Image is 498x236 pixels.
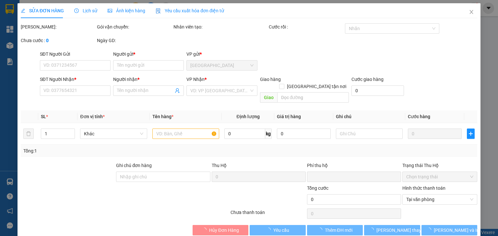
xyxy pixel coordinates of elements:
[269,23,344,30] div: Cước rồi :
[284,83,349,90] span: [GEOGRAPHIC_DATA] tận nơi
[351,77,384,82] label: Cước giao hàng
[113,51,184,58] div: Người gửi
[307,225,363,235] button: Thêm ĐH mới
[80,114,104,119] span: Đơn vị tính
[186,51,257,58] div: VP gửi
[273,227,289,234] span: Yêu cầu
[307,162,401,172] div: Phí thu hộ
[21,8,64,13] span: SỬA ĐƠN HÀNG
[467,129,475,139] button: plus
[40,76,111,83] div: SĐT Người Nhận
[236,114,259,119] span: Định lượng
[97,37,172,44] div: Ngày GD:
[193,225,249,235] button: Hủy Đơn Hàng
[317,228,325,232] span: loading
[186,77,205,82] span: VP Nhận
[406,195,473,204] span: Tại văn phòng
[277,92,349,103] input: Dọc đường
[190,61,253,70] span: Sài Gòn
[211,163,226,168] span: Thu Hộ
[369,228,376,232] span: loading
[108,8,145,13] span: Ảnh kiện hàng
[97,23,172,30] div: Gói vận chuyển:
[277,114,301,119] span: Giá trị hàng
[175,88,180,93] span: user-add
[74,8,97,13] span: Lịch sử
[152,114,173,119] span: Tên hàng
[307,185,328,191] span: Tổng cước
[406,172,473,182] span: Chọn trạng thái
[467,131,474,136] span: plus
[113,76,184,83] div: Người nhận
[21,37,96,44] div: Chưa cước :
[173,23,267,30] div: Nhân viên tạo:
[408,114,430,119] span: Cước hàng
[40,51,111,58] div: SĐT Người Gửi
[421,225,478,235] button: [PERSON_NAME] và In
[364,225,420,235] button: [PERSON_NAME] thay đổi
[265,129,272,139] span: kg
[325,227,352,234] span: Thêm ĐH mới
[266,228,273,232] span: loading
[23,129,34,139] button: delete
[74,8,79,13] span: clock-circle
[402,162,477,169] div: Trạng thái Thu Hộ
[260,77,280,82] span: Giao hàng
[469,9,474,15] span: close
[116,163,152,168] label: Ghi chú đơn hàng
[402,185,445,191] label: Hình thức thanh toán
[108,8,112,13] span: picture
[152,129,219,139] input: VD: Bàn, Ghế
[260,92,277,103] span: Giao
[376,227,428,234] span: [PERSON_NAME] thay đổi
[250,225,306,235] button: Yêu cầu
[434,227,479,234] span: [PERSON_NAME] và In
[156,8,161,14] img: icon
[351,85,404,96] input: Cước giao hàng
[333,110,405,123] th: Ghi chú
[46,38,49,43] b: 0
[427,228,434,232] span: loading
[230,209,306,220] div: Chưa thanh toán
[408,129,462,139] input: 0
[21,23,96,30] div: [PERSON_NAME]:
[21,8,25,13] span: edit
[462,3,480,21] button: Close
[156,8,224,13] span: Yêu cầu xuất hóa đơn điện tử
[84,129,143,139] span: Khác
[336,129,403,139] input: Ghi Chú
[116,172,210,182] input: Ghi chú đơn hàng
[41,114,46,119] span: SL
[23,147,193,154] div: Tổng: 1
[209,227,239,234] span: Hủy Đơn Hàng
[202,228,209,232] span: loading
